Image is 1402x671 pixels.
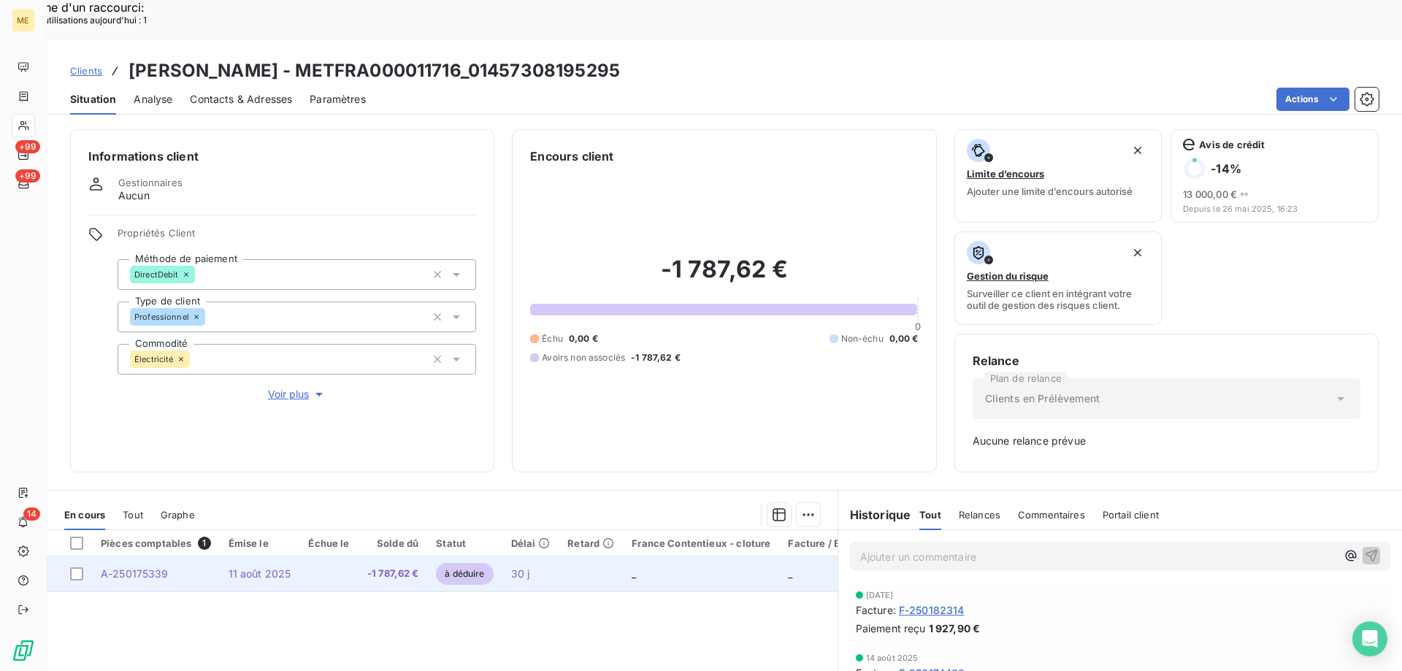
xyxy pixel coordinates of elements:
div: France Contentieux - cloture [632,537,770,549]
span: Aucune relance prévue [973,434,1360,448]
h6: Informations client [88,147,476,165]
button: Voir plus [118,386,476,402]
span: 0 [915,321,921,332]
span: Limite d’encours [967,168,1044,180]
span: Surveiller ce client en intégrant votre outil de gestion des risques client. [967,288,1150,311]
span: Analyse [134,92,172,107]
div: Pièces comptables [101,537,211,550]
span: Contacts & Adresses [190,92,292,107]
a: Clients [70,64,102,78]
span: 0,00 € [889,332,919,345]
span: Tout [919,509,941,521]
span: Professionnel [134,313,189,321]
span: Avoirs non associés [542,351,625,364]
div: Facture / Echéancier [788,537,888,549]
span: Propriétés Client [118,227,476,248]
button: Limite d’encoursAjouter une limite d’encours autorisé [954,129,1162,223]
input: Ajouter une valeur [190,353,202,366]
span: Clients [70,65,102,77]
span: Relances [959,509,1000,521]
span: _ [788,567,792,580]
span: DirectDebit [134,270,179,279]
div: Émise le [229,537,291,549]
span: à déduire [436,563,493,585]
span: Paramètres [310,92,366,107]
span: Non-échu [841,332,884,345]
span: Commentaires [1018,509,1085,521]
span: Depuis le 26 mai 2025, 16:23 [1183,204,1366,213]
div: Open Intercom Messenger [1352,621,1387,656]
button: Gestion du risqueSurveiller ce client en intégrant votre outil de gestion des risques client. [954,231,1162,325]
span: 30 j [511,567,530,580]
h3: [PERSON_NAME] - METFRA000011716_01457308195295 [129,58,620,84]
span: 1 [198,537,211,550]
div: Solde dû [367,537,419,549]
span: Aucun [118,188,150,203]
div: Retard [567,537,614,549]
span: 0,00 € [569,332,598,345]
span: Électricité [134,355,174,364]
span: [DATE] [866,591,894,599]
span: F-250182314 [899,602,965,618]
span: Voir plus [268,387,326,402]
span: -1 787,62 € [631,351,681,364]
span: +99 [15,140,40,153]
span: Facture : [856,602,896,618]
h2: -1 787,62 € [530,255,918,299]
span: Échu [542,332,563,345]
div: Statut [436,537,493,549]
span: +99 [15,169,40,183]
span: Graphe [161,509,195,521]
span: 11 août 2025 [229,567,291,580]
img: Logo LeanPay [12,639,35,662]
div: Délai [511,537,551,549]
span: 13 000,00 € [1183,188,1237,200]
span: 14 [23,507,40,521]
span: Gestionnaires [118,177,183,188]
span: Clients en Prélèvement [985,391,1100,406]
span: Ajouter une limite d’encours autorisé [967,185,1133,197]
span: 14 août 2025 [866,653,919,662]
div: Échue le [308,537,349,549]
h6: -14 % [1211,161,1241,176]
span: Paiement reçu [856,621,926,636]
span: Tout [123,509,143,521]
input: Ajouter une valeur [205,310,217,323]
h6: Relance [973,352,1360,369]
span: -1 787,62 € [367,567,419,581]
button: Actions [1276,88,1349,111]
input: Ajouter une valeur [195,268,207,281]
span: A-250175339 [101,567,169,580]
span: En cours [64,509,105,521]
h6: Encours client [530,147,613,165]
span: 1 927,90 € [929,621,981,636]
span: Gestion du risque [967,270,1049,282]
span: Situation [70,92,116,107]
span: _ [632,567,636,580]
span: Avis de crédit [1199,139,1265,150]
h6: Historique [838,506,911,524]
span: Portail client [1103,509,1159,521]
